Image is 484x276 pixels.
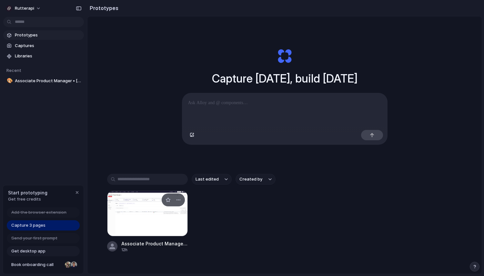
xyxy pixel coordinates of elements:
[15,5,34,12] span: rutterapi
[3,30,84,40] a: Prototypes
[7,260,80,270] a: Book onboarding call
[11,235,57,241] span: Send your first prompt
[239,176,262,182] span: Created by
[7,77,11,84] div: 🎨
[11,261,62,268] span: Book onboarding call
[236,174,276,185] button: Created by
[11,209,66,216] span: Add the browser extension
[107,191,188,253] a: Associate Product Manager • AshbyAssociate Product Manager • [PERSON_NAME]12h
[121,247,188,253] div: 12h
[15,43,81,49] span: Captures
[15,78,81,84] span: Associate Product Manager • [PERSON_NAME]
[15,32,81,38] span: Prototypes
[121,240,188,247] div: Associate Product Manager • [PERSON_NAME]
[192,174,232,185] button: Last edited
[87,4,118,12] h2: Prototypes
[196,176,219,182] span: Last edited
[3,41,84,51] a: Captures
[15,53,81,59] span: Libraries
[7,246,80,256] a: Get desktop app
[3,76,84,86] a: 🎨Associate Product Manager • [PERSON_NAME]
[212,70,358,87] h1: Capture [DATE], build [DATE]
[3,3,44,14] button: rutterapi
[6,78,12,84] button: 🎨
[64,261,72,269] div: Nicole Kubica
[11,222,45,229] span: Capture 3 pages
[6,68,21,73] span: Recent
[8,196,47,202] span: Get free credits
[3,51,84,61] a: Libraries
[11,248,45,254] span: Get desktop app
[70,261,78,269] div: Christian Iacullo
[8,189,47,196] span: Start prototyping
